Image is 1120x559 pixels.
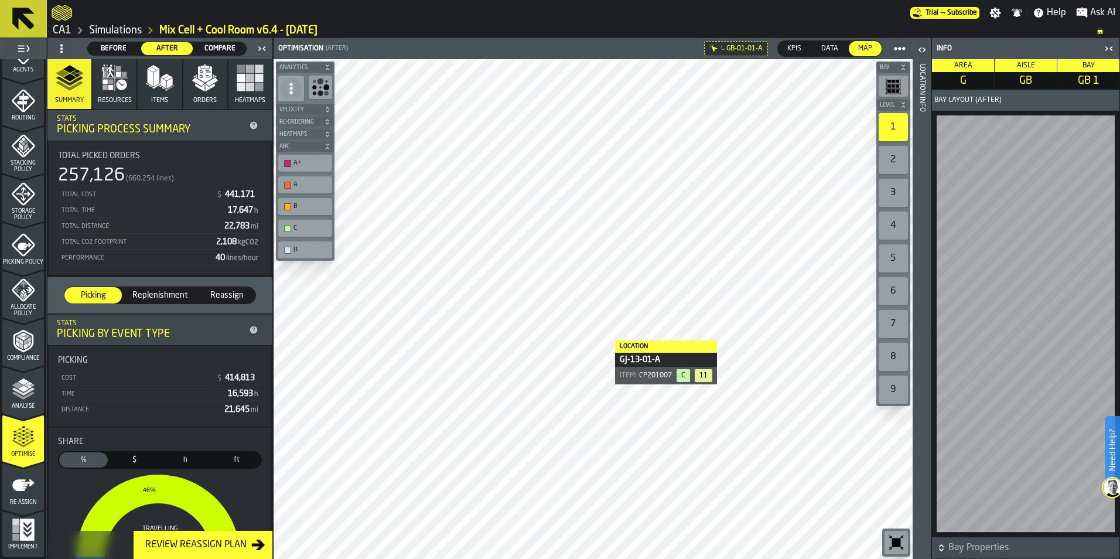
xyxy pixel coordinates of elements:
span: 11 [695,369,712,382]
div: thumb [123,287,197,304]
span: Before [93,43,135,54]
div: 5 [879,244,908,272]
li: menu Analyse [2,367,44,414]
div: L. [721,45,725,52]
span: Routing [2,115,44,121]
span: 441,171 [225,190,257,199]
span: mi [251,223,258,230]
span: CP201007 [639,372,672,379]
nav: Breadcrumb [52,23,1115,38]
div: button-toolbar-undefined [876,73,910,99]
div: button-toolbar-undefined [276,239,334,261]
span: Data [817,43,843,54]
span: Summary [55,97,84,104]
li: menu Routing [2,79,44,125]
span: Implement [2,544,44,550]
div: StatList-item-Total Distance [58,218,262,234]
label: button-switch-multi-Distance [211,451,262,469]
div: GJ-13-01-A [615,353,717,367]
span: Heatmaps [277,131,322,138]
label: button-toggle-Close me [254,42,270,56]
div: Title [58,356,262,365]
button: button- [276,62,334,73]
div: Picking by event type [57,328,244,340]
div: thumb [141,42,193,55]
label: button-switch-multi-After [141,42,194,56]
a: logo-header [52,2,72,23]
div: Picking Process Summary [57,123,244,136]
span: mi [251,407,258,414]
div: D [281,244,330,256]
li: menu Agents [2,30,44,77]
span: Aisle [1017,62,1035,69]
a: link-to-/wh/i/76e2a128-1b54-4d66-80d4-05ae4c277723/pricing/ [910,7,979,19]
div: button-toolbar-undefined [276,152,334,174]
span: Re-Ordering [277,119,322,125]
span: — [941,9,945,17]
span: Re-assign [2,499,44,506]
label: button-switch-multi-Share [58,451,109,469]
label: button-toggle-Help [1028,6,1071,20]
span: Bay Layout (After) [934,96,1002,104]
div: Total Distance [60,223,220,230]
a: link-to-/wh/i/76e2a128-1b54-4d66-80d4-05ae4c277723 [53,24,71,37]
span: After [146,43,189,54]
span: Level [877,102,897,108]
span: Analytics [277,64,322,71]
span: Velocity [277,107,322,113]
div: thumb [64,287,122,304]
div: button-toolbar-undefined [276,217,334,239]
span: 22,783 [224,222,259,230]
svg: Show Congestion [311,78,330,97]
a: link-to-/wh/i/76e2a128-1b54-4d66-80d4-05ae4c277723/simulations/c96fe111-c6f0-4531-ba0e-de7d2643438d [159,24,317,37]
div: StatList-item-Time [58,386,262,401]
label: button-switch-multi-Reassign [197,287,256,304]
label: button-toggle-Ask AI [1071,6,1120,20]
div: C [293,224,329,232]
div: button-toolbar-undefined [876,340,910,373]
span: 40 [216,254,259,262]
div: thumb [194,42,246,55]
li: menu Picking Policy [2,223,44,270]
div: 4 [879,212,908,240]
div: 9 [879,376,908,404]
span: Storage Policy [2,208,44,221]
button: button- [276,116,334,128]
div: StatList-item-Total Time [58,202,262,218]
span: $ [112,455,156,465]
span: Bay [877,64,897,71]
span: Replenishment [128,289,192,301]
svg: Reset zoom and position [887,533,906,552]
label: button-switch-multi-Cost [109,451,160,469]
span: KPIs [783,43,806,54]
span: Optimise [2,451,44,458]
span: (660,254 lines) [126,175,174,183]
span: Bay Properties [948,541,1117,555]
span: Agents [2,67,44,73]
label: button-switch-multi-Before [87,42,141,56]
div: button-toolbar-undefined [882,529,910,557]
div: Review Reassign Plan [141,538,251,552]
div: Title [58,437,262,446]
div: thumb [110,452,159,468]
div: Performance [60,254,211,262]
div: Location Info [918,62,926,556]
span: Help [1047,6,1066,20]
div: Title [58,151,262,161]
div: A [281,179,330,191]
div: A+ [281,157,330,169]
div: 1 [879,113,908,141]
span: Bay [1083,62,1095,69]
div: button-toolbar-undefined [876,242,910,275]
label: button-switch-multi-Map [848,40,882,57]
div: Distance [60,406,220,414]
div: button-toolbar-undefined [276,196,334,217]
div: C [281,222,330,234]
span: Total Picked Orders [58,151,140,161]
li: menu Stacking Policy [2,127,44,173]
div: Menu Subscription [910,7,979,19]
span: Stacking Policy [2,160,44,173]
span: 16,593 [228,390,259,398]
div: button-toolbar-undefined [876,144,910,176]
